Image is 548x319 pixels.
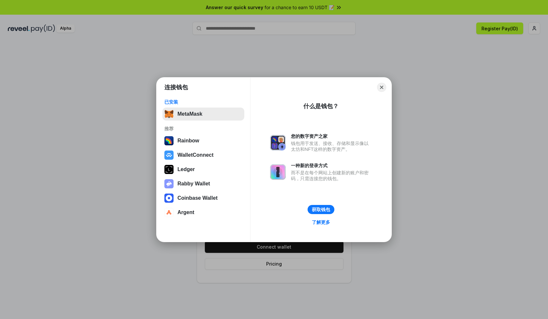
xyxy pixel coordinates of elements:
[164,99,242,105] div: 已安装
[303,102,339,110] div: 什么是钱包？
[291,170,372,181] div: 而不是在每个网站上创建新的账户和密码，只需连接您的钱包。
[177,138,199,144] div: Rainbow
[162,177,244,190] button: Rabby Wallet
[162,192,244,205] button: Coinbase Wallet
[177,210,194,215] div: Argent
[377,83,386,92] button: Close
[177,111,202,117] div: MetaMask
[162,206,244,219] button: Argent
[164,136,174,145] img: svg+xml,%3Csvg%20width%3D%22120%22%20height%3D%22120%22%20viewBox%3D%220%200%20120%20120%22%20fil...
[164,208,174,217] img: svg+xml,%3Csvg%20width%3D%2228%22%20height%3D%2228%22%20viewBox%3D%220%200%2028%2028%22%20fill%3D...
[164,83,188,91] h1: 连接钱包
[164,194,174,203] img: svg+xml,%3Csvg%20width%3D%2228%22%20height%3D%2228%22%20viewBox%3D%220%200%2028%2028%22%20fill%3D...
[162,108,244,121] button: MetaMask
[270,164,286,180] img: svg+xml,%3Csvg%20xmlns%3D%22http%3A%2F%2Fwww.w3.org%2F2000%2Fsvg%22%20fill%3D%22none%22%20viewBox...
[162,149,244,162] button: WalletConnect
[164,179,174,188] img: svg+xml,%3Csvg%20xmlns%3D%22http%3A%2F%2Fwww.w3.org%2F2000%2Fsvg%22%20fill%3D%22none%22%20viewBox...
[312,207,330,212] div: 获取钱包
[177,152,214,158] div: WalletConnect
[177,167,195,172] div: Ledger
[164,151,174,160] img: svg+xml,%3Csvg%20width%3D%2228%22%20height%3D%2228%22%20viewBox%3D%220%200%2028%2028%22%20fill%3D...
[291,140,372,152] div: 钱包用于发送、接收、存储和显示像以太坊和NFT这样的数字资产。
[291,133,372,139] div: 您的数字资产之家
[177,181,210,187] div: Rabby Wallet
[291,163,372,168] div: 一种新的登录方式
[164,126,242,132] div: 推荐
[162,134,244,147] button: Rainbow
[308,205,334,214] button: 获取钱包
[308,218,334,226] a: 了解更多
[164,109,174,119] img: svg+xml,%3Csvg%20fill%3D%22none%22%20height%3D%2233%22%20viewBox%3D%220%200%2035%2033%22%20width%...
[164,165,174,174] img: svg+xml,%3Csvg%20xmlns%3D%22http%3A%2F%2Fwww.w3.org%2F2000%2Fsvg%22%20width%3D%2228%22%20height%3...
[177,195,218,201] div: Coinbase Wallet
[162,163,244,176] button: Ledger
[312,219,330,225] div: 了解更多
[270,135,286,151] img: svg+xml,%3Csvg%20xmlns%3D%22http%3A%2F%2Fwww.w3.org%2F2000%2Fsvg%22%20fill%3D%22none%22%20viewBox...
